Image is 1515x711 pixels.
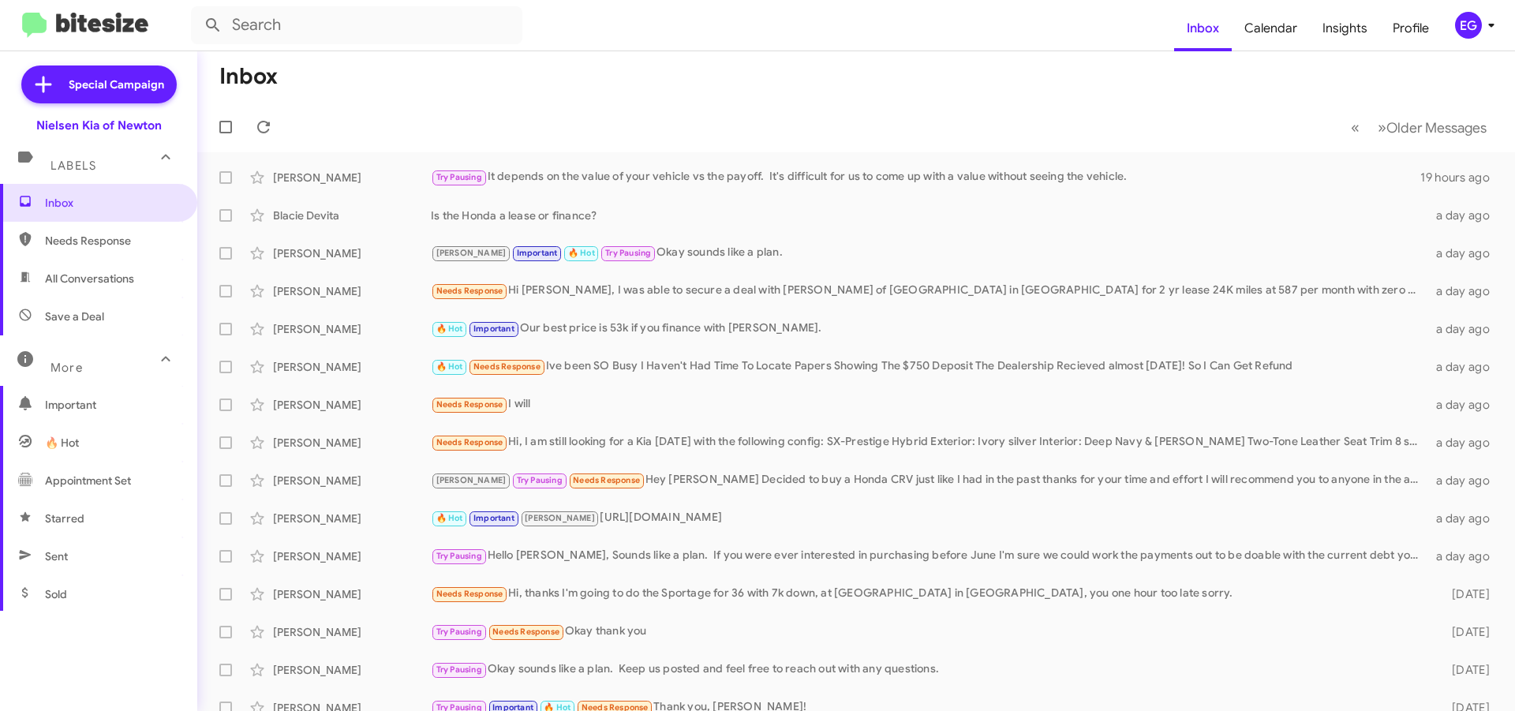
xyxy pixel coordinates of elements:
[273,397,431,413] div: [PERSON_NAME]
[1427,245,1502,261] div: a day ago
[436,324,463,334] span: 🔥 Hot
[69,77,164,92] span: Special Campaign
[1427,359,1502,375] div: a day ago
[273,359,431,375] div: [PERSON_NAME]
[436,286,503,296] span: Needs Response
[605,248,651,258] span: Try Pausing
[436,475,507,485] span: [PERSON_NAME]
[431,660,1427,679] div: Okay sounds like a plan. Keep us posted and feel free to reach out with any questions.
[473,513,514,523] span: Important
[1378,118,1386,137] span: »
[1427,548,1502,564] div: a day ago
[1341,111,1369,144] button: Previous
[431,623,1427,641] div: Okay thank you
[1427,435,1502,451] div: a day ago
[431,585,1427,603] div: Hi, thanks I'm going to do the Sportage for 36 with 7k down, at [GEOGRAPHIC_DATA] in [GEOGRAPHIC_...
[492,627,559,637] span: Needs Response
[431,433,1427,451] div: Hi, I am still looking for a Kia [DATE] with the following config: SX-Prestige Hybrid Exterior: I...
[473,324,514,334] span: Important
[573,475,640,485] span: Needs Response
[219,64,278,89] h1: Inbox
[1351,118,1360,137] span: «
[273,283,431,299] div: [PERSON_NAME]
[273,473,431,488] div: [PERSON_NAME]
[1455,12,1482,39] div: EG
[436,399,503,410] span: Needs Response
[273,662,431,678] div: [PERSON_NAME]
[273,245,431,261] div: [PERSON_NAME]
[273,208,431,223] div: Blacie Devita
[1420,170,1502,185] div: 19 hours ago
[1427,511,1502,526] div: a day ago
[21,65,177,103] a: Special Campaign
[273,435,431,451] div: [PERSON_NAME]
[431,547,1427,565] div: Hello [PERSON_NAME], Sounds like a plan. If you were ever interested in purchasing before June I'...
[1427,662,1502,678] div: [DATE]
[436,664,482,675] span: Try Pausing
[1427,208,1502,223] div: a day ago
[1386,119,1487,137] span: Older Messages
[525,513,595,523] span: [PERSON_NAME]
[50,159,96,173] span: Labels
[473,361,541,372] span: Needs Response
[1427,397,1502,413] div: a day ago
[273,548,431,564] div: [PERSON_NAME]
[431,208,1427,223] div: Is the Honda a lease or finance?
[431,244,1427,262] div: Okay sounds like a plan.
[45,511,84,526] span: Starred
[517,475,563,485] span: Try Pausing
[1427,586,1502,602] div: [DATE]
[45,473,131,488] span: Appointment Set
[1442,12,1498,39] button: EG
[436,513,463,523] span: 🔥 Hot
[50,361,83,375] span: More
[273,586,431,602] div: [PERSON_NAME]
[1342,111,1496,144] nav: Page navigation example
[273,321,431,337] div: [PERSON_NAME]
[436,248,507,258] span: [PERSON_NAME]
[45,309,104,324] span: Save a Deal
[568,248,595,258] span: 🔥 Hot
[431,357,1427,376] div: Ive been SO Busy I Haven't Had Time To Locate Papers Showing The $750 Deposit The Dealership Reci...
[431,282,1427,300] div: Hi [PERSON_NAME], I was able to secure a deal with [PERSON_NAME] of [GEOGRAPHIC_DATA] in [GEOGRAP...
[436,551,482,561] span: Try Pausing
[1368,111,1496,144] button: Next
[436,361,463,372] span: 🔥 Hot
[1174,6,1232,51] a: Inbox
[436,627,482,637] span: Try Pausing
[45,548,68,564] span: Sent
[436,437,503,447] span: Needs Response
[431,168,1420,186] div: It depends on the value of your vehicle vs the payoff. It's difficult for us to come up with a va...
[273,624,431,640] div: [PERSON_NAME]
[431,509,1427,527] div: [URL][DOMAIN_NAME]
[191,6,522,44] input: Search
[436,172,482,182] span: Try Pausing
[1427,473,1502,488] div: a day ago
[431,320,1427,338] div: Our best price is 53k if you finance with [PERSON_NAME].
[1310,6,1380,51] a: Insights
[1427,321,1502,337] div: a day ago
[436,589,503,599] span: Needs Response
[45,397,179,413] span: Important
[431,395,1427,414] div: I will
[1232,6,1310,51] a: Calendar
[45,271,134,286] span: All Conversations
[1427,283,1502,299] div: a day ago
[45,233,179,249] span: Needs Response
[1380,6,1442,51] a: Profile
[36,118,162,133] div: Nielsen Kia of Newton
[1427,624,1502,640] div: [DATE]
[45,586,67,602] span: Sold
[45,195,179,211] span: Inbox
[45,435,79,451] span: 🔥 Hot
[517,248,558,258] span: Important
[273,170,431,185] div: [PERSON_NAME]
[273,511,431,526] div: [PERSON_NAME]
[431,471,1427,489] div: Hey [PERSON_NAME] Decided to buy a Honda CRV just like I had in the past thanks for your time and...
